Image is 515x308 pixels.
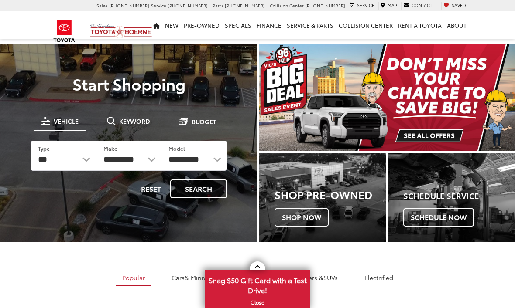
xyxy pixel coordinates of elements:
span: Service [151,2,166,9]
span: [PHONE_NUMBER] [225,2,265,9]
span: Saved [452,2,466,8]
a: New [162,11,181,39]
a: Collision Center [336,11,395,39]
label: Model [168,145,185,152]
div: Toyota [388,153,515,242]
a: Finance [254,11,284,39]
li: | [155,273,161,282]
span: Budget [192,118,216,125]
p: Start Shopping [18,75,239,92]
img: Vic Vaughan Toyota of Boerne [90,24,152,39]
span: Map [388,2,397,8]
span: Keyword [119,118,150,124]
a: Contact [401,2,434,10]
span: & Minivan [185,273,214,282]
span: Collision Center [270,2,304,9]
span: Parts [213,2,223,9]
button: Reset [134,179,168,198]
a: Map [378,2,399,10]
span: Sales [96,2,108,9]
span: [PHONE_NUMBER] [168,2,208,9]
a: Rent a Toyota [395,11,444,39]
h3: Shop Pre-Owned [275,189,386,200]
h4: Schedule Service [403,192,515,200]
a: Pre-Owned [181,11,222,39]
a: Service [347,2,377,10]
img: Big Deal Sales Event [259,44,515,151]
span: Contact [412,2,432,8]
label: Type [38,145,50,152]
img: Toyota [48,17,81,45]
a: SUVs [278,270,344,285]
button: Search [170,179,227,198]
span: [PHONE_NUMBER] [109,2,149,9]
a: Home [151,11,162,39]
a: Specials [222,11,254,39]
a: Cars [165,270,220,285]
a: Schedule Service Schedule Now [388,153,515,242]
a: Electrified [358,270,400,285]
a: Popular [116,270,151,286]
a: Service & Parts: Opens in a new tab [284,11,336,39]
span: Shop Now [275,208,329,227]
a: My Saved Vehicles [441,2,468,10]
a: Shop Pre-Owned Shop Now [259,153,386,242]
span: Service [357,2,374,8]
span: Schedule Now [403,208,474,227]
span: Snag $50 Gift Card with a Test Drive! [206,271,309,298]
span: Vehicle [54,118,79,124]
div: carousel slide number 1 of 1 [259,44,515,151]
a: About [444,11,469,39]
span: [PHONE_NUMBER] [305,2,345,9]
div: Toyota [259,153,386,242]
label: Make [103,145,117,152]
section: Carousel section with vehicle pictures - may contain disclaimers. [259,44,515,151]
li: | [348,273,354,282]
